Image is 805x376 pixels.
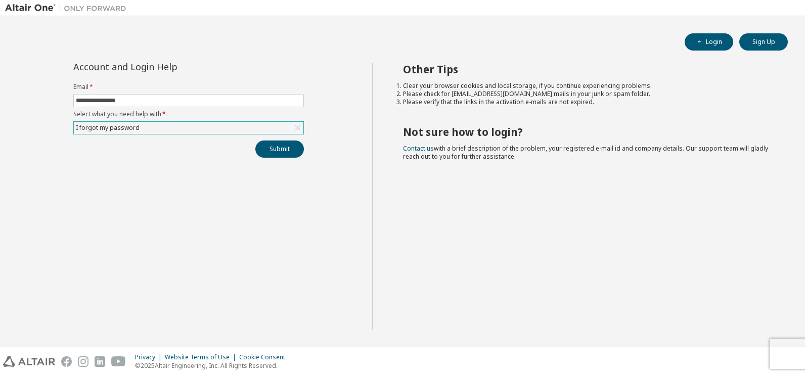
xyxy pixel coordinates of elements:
li: Please check for [EMAIL_ADDRESS][DOMAIN_NAME] mails in your junk or spam folder. [403,90,770,98]
h2: Not sure how to login? [403,125,770,138]
img: Altair One [5,3,131,13]
div: Website Terms of Use [165,353,239,361]
h2: Other Tips [403,63,770,76]
li: Clear your browser cookies and local storage, if you continue experiencing problems. [403,82,770,90]
div: Cookie Consent [239,353,291,361]
div: Account and Login Help [73,63,258,71]
img: facebook.svg [61,356,72,367]
span: with a brief description of the problem, your registered e-mail id and company details. Our suppo... [403,144,768,161]
div: I forgot my password [74,122,141,133]
img: linkedin.svg [95,356,105,367]
p: © 2025 Altair Engineering, Inc. All Rights Reserved. [135,361,291,370]
li: Please verify that the links in the activation e-mails are not expired. [403,98,770,106]
img: youtube.svg [111,356,126,367]
img: altair_logo.svg [3,356,55,367]
button: Login [685,33,733,51]
div: I forgot my password [74,122,303,134]
div: Privacy [135,353,165,361]
img: instagram.svg [78,356,88,367]
label: Select what you need help with [73,110,304,118]
button: Submit [255,140,304,158]
label: Email [73,83,304,91]
button: Sign Up [739,33,788,51]
a: Contact us [403,144,434,153]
